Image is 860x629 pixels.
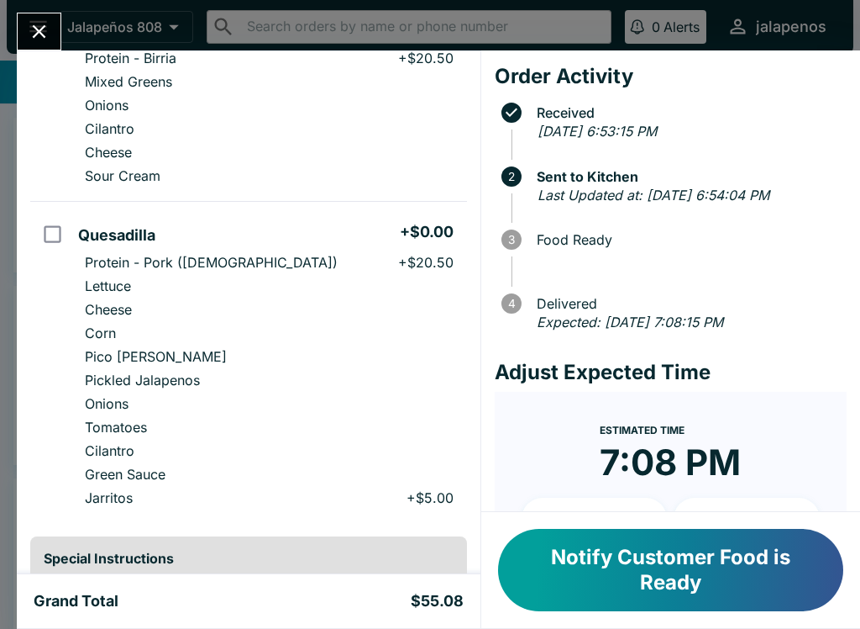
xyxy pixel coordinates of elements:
[528,105,847,120] span: Received
[537,187,769,203] em: Last Updated at: [DATE] 6:54:04 PM
[85,254,338,271] p: Protein - Pork ([DEMOGRAPHIC_DATA])
[398,254,454,271] p: + $20.50
[528,232,847,247] span: Food Ready
[411,591,464,611] h5: $55.08
[495,64,847,89] h4: Order Activity
[85,325,116,341] p: Corn
[85,277,131,294] p: Lettuce
[406,489,454,506] p: + $5.00
[85,50,176,66] p: Protein - Birria
[85,348,227,365] p: Pico [PERSON_NAME]
[85,395,128,412] p: Onions
[674,498,820,540] button: + 20
[522,498,668,540] button: + 10
[398,50,454,66] p: + $20.50
[85,489,133,506] p: Jarritos
[34,591,118,611] h5: Grand Total
[85,167,160,184] p: Sour Cream
[85,372,200,388] p: Pickled Jalapenos
[600,424,684,436] span: Estimated Time
[85,144,132,161] p: Cheese
[528,169,847,184] span: Sent to Kitchen
[85,73,172,90] p: Mixed Greens
[600,441,741,484] time: 7:08 PM
[18,13,60,50] button: Close
[537,314,723,330] em: Expected: [DATE] 7:08:15 PM
[85,442,134,459] p: Cilantro
[537,123,657,140] em: [DATE] 6:53:15 PM
[78,225,155,246] h5: Quesadilla
[528,296,847,311] span: Delivered
[85,97,128,114] p: Onions
[507,297,515,310] text: 4
[85,419,147,436] p: Tomatoes
[85,120,134,137] p: Cilantro
[400,222,454,242] h5: + $0.00
[44,550,454,567] h6: Special Instructions
[498,529,843,611] button: Notify Customer Food is Ready
[85,301,132,318] p: Cheese
[508,170,515,183] text: 2
[495,360,847,385] h4: Adjust Expected Time
[508,233,515,246] text: 3
[85,466,165,483] p: Green Sauce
